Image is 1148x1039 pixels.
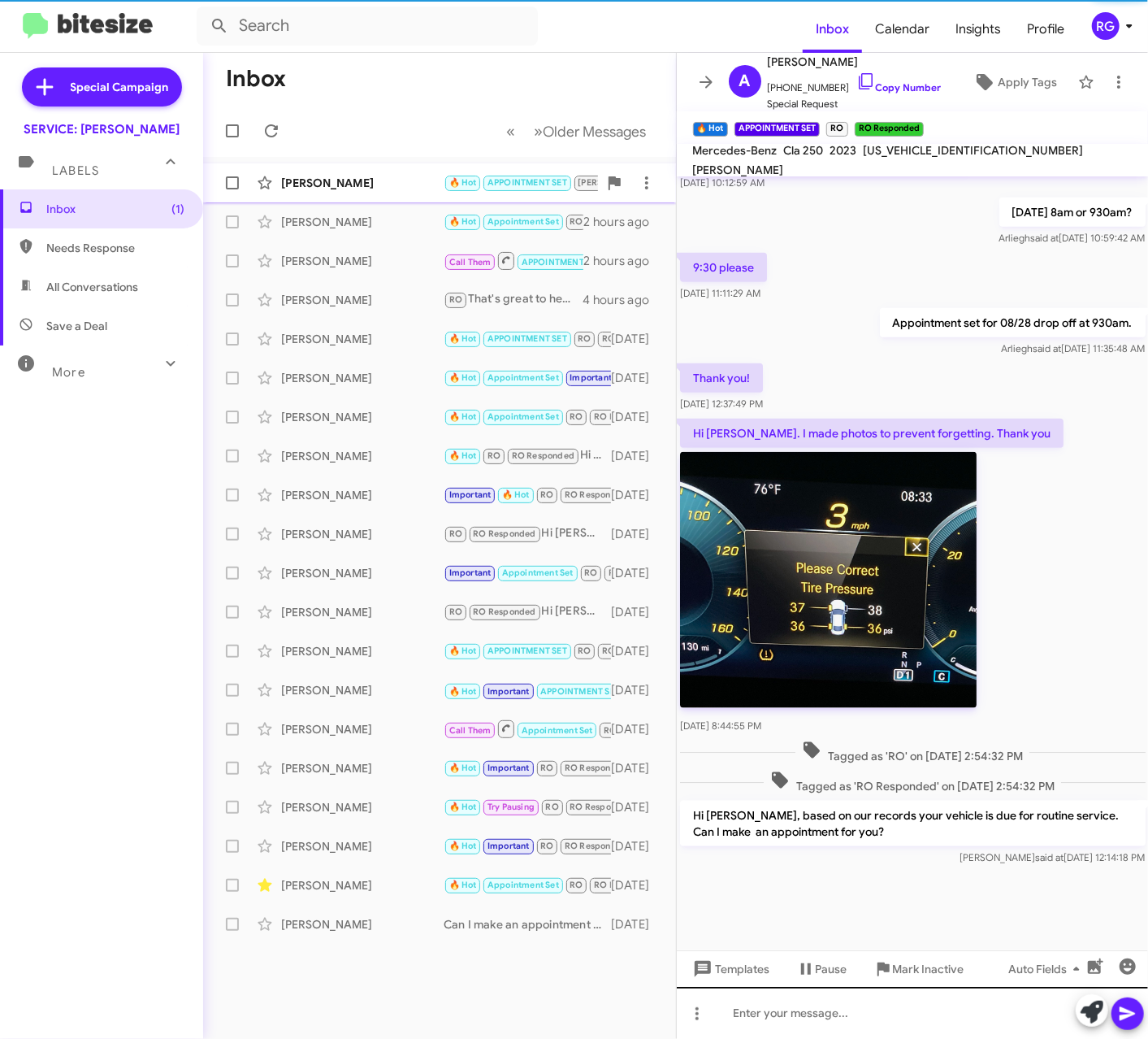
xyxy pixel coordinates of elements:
div: [PERSON_NAME] [281,331,444,347]
span: RO Responded [565,763,627,773]
span: (1) [171,201,184,217]
span: Appointment Set [487,411,559,422]
span: RO Responded [512,450,574,461]
span: APPOINTMENT SET [487,177,567,188]
button: Templates [677,954,783,984]
div: Hi [PERSON_NAME], based on our records your 2021 GLA is due for routine service. Can I make an ap... [444,329,611,348]
span: Call Them [449,725,492,736]
span: Important [487,763,530,773]
span: Important [570,372,612,383]
span: [PERSON_NAME] [693,163,784,177]
div: [PERSON_NAME] [281,526,444,542]
div: [DATE] [611,643,663,659]
div: Hi [PERSON_NAME], based on our records your 2018 E-class is due for routine service. Can I make a... [444,563,611,582]
div: 2 hours ago [583,253,662,269]
div: 2 hours ago [583,214,662,230]
span: RO [584,567,597,578]
input: Search [197,7,538,46]
div: [PERSON_NAME] [281,487,444,503]
div: [DATE] [611,799,663,815]
span: RO Responded [570,802,632,812]
span: All Conversations [46,279,138,295]
div: [DATE] [611,487,663,503]
span: Tagged as 'RO Responded' on [DATE] 2:54:32 PM [764,771,1061,794]
button: Apply Tags [959,67,1070,97]
span: RO Responded [565,841,627,851]
button: Auto Fields [995,954,1099,984]
span: 🔥 Hot [449,333,477,344]
div: Thx, my car has been serviced longtime ago. [444,250,583,271]
div: 4 hours ago [583,292,662,308]
nav: Page navigation example [498,115,656,148]
span: Templates [690,954,770,984]
span: [DATE] 10:12:59 AM [680,176,765,189]
a: Calendar [862,6,942,53]
h1: Inbox [226,66,286,92]
span: Inbox [803,6,862,53]
span: said at [1035,851,1064,863]
span: 🔥 Hot [449,686,477,697]
small: APPOINTMENT SET [734,122,820,137]
div: [PERSON_NAME] [281,682,444,698]
span: RO [578,333,591,344]
div: [PERSON_NAME] [281,292,444,308]
span: Appointment Set [487,880,559,890]
span: RO Responded [594,880,656,890]
p: Appointment set for 08/28 drop off at 930am. [879,308,1145,337]
span: « [507,121,516,141]
span: [DATE] 8:44:55 PM [680,719,761,732]
span: Mercedes-Benz [693,143,778,158]
span: Important [449,489,492,500]
span: RO [540,763,553,773]
p: Hi [PERSON_NAME], based on our records your vehicle is due for routine service. Can I make an app... [680,801,1146,846]
div: [PERSON_NAME] [281,877,444,893]
span: Apply Tags [998,67,1057,97]
span: Auto Fields [1008,954,1086,984]
div: [PERSON_NAME] [281,214,444,230]
div: Hi [PERSON_NAME], based on our records your 2019 C300 is due for routine service. Can I make an a... [444,485,611,504]
span: [DATE] 11:11:29 AM [680,287,760,299]
span: 🔥 Hot [449,216,477,227]
span: RO Responded [473,528,535,539]
span: RO [449,294,462,305]
div: RG [1092,12,1120,40]
span: RO [578,646,591,656]
span: Arliegh [DATE] 10:59:42 AM [999,232,1145,244]
div: [PERSON_NAME] [281,565,444,581]
div: Hi [PERSON_NAME], based on our records your vehicle will be due for service next month. Can I mak... [444,837,611,855]
div: Hi [PERSON_NAME], based on our records your 2014 C-Class is due for service next week. Can I make... [444,368,611,387]
span: Inbox [46,201,184,217]
div: [DATE] [611,916,663,932]
div: [PERSON_NAME] [281,604,444,620]
div: That's great to hear! If you have any upcoming maintenance or repair needs, feel free to let me k... [444,290,583,309]
p: Hi [PERSON_NAME]. I made photos to prevent forgetting. Thank you [680,419,1064,448]
span: RO Responded [473,606,535,617]
p: [DATE] 8am or 930am? [999,198,1145,227]
small: RO Responded [855,122,924,137]
span: RO [604,725,617,736]
div: [PERSON_NAME] [281,838,444,854]
div: Hi [PERSON_NAME], based on our records your vehicle will be due for routine service next month. C... [444,719,611,739]
span: RO Responded [602,646,665,656]
p: Thank you! [680,363,763,393]
div: [DATE] [611,565,663,581]
div: Can I make an appointment for you ? [444,759,611,777]
span: RO [546,802,559,812]
span: APPOINTMENT SET [540,686,620,697]
span: » [535,121,544,141]
span: RO [570,411,583,422]
div: Hi [PERSON_NAME], based on our records your 2015 C-Class is due for routine service next week. Ca... [444,407,611,426]
div: [PERSON_NAME] [281,448,444,464]
span: [US_VEHICLE_IDENTIFICATION_NUMBER] [864,143,1084,158]
div: [PERSON_NAME] [281,175,444,191]
span: Appointment Set [487,216,559,227]
span: 🔥 Hot [449,177,477,188]
div: My right rear tire's pressure is less than other 3 tires. I'll be your dealer [DATE] morning to a... [444,173,598,192]
a: Special Campaign [22,67,182,107]
a: Insights [942,6,1015,53]
small: 🔥 Hot [693,122,728,137]
img: ME268088bb56ddef4aa1b6f40561af7181 [680,452,977,708]
span: 🔥 Hot [449,880,477,890]
div: [DATE] [611,838,663,854]
span: RO [487,450,500,461]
